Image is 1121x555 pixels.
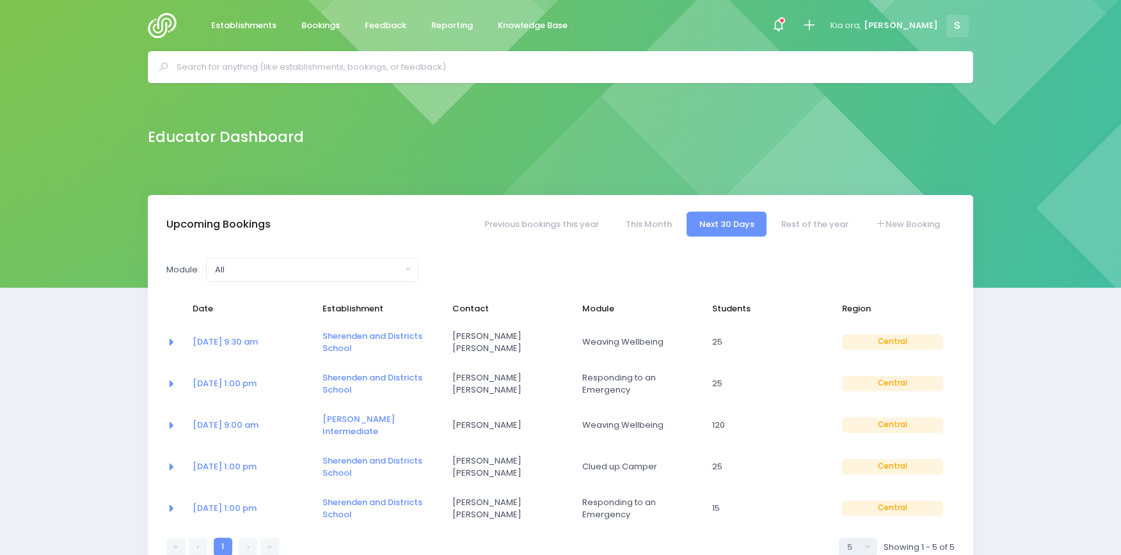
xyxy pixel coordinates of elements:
span: 15 [712,502,813,515]
span: Central [842,334,943,350]
span: 25 [712,336,813,348]
span: Weaving Wellbeing [582,419,683,432]
a: Sherenden and Districts School [322,496,422,521]
span: Contact [452,302,553,315]
td: <a href="https://app.stjis.org.nz/bookings/523675" class="font-weight-bold">07 Oct at 9:00 am</a> [184,405,314,446]
span: Clued up Camper [582,460,683,473]
a: Sherenden and Districts School [322,455,422,480]
a: [DATE] 1:00 pm [193,460,257,473]
span: Responding to an Emergency [582,496,683,521]
img: Logo [148,13,184,38]
span: [PERSON_NAME] [452,419,553,432]
a: Next 30 Days [687,212,767,237]
td: 25 [704,322,834,363]
a: Establishments [200,13,287,38]
span: Knowledge Base [498,19,568,32]
a: Rest of the year [768,212,861,237]
td: Haisley Robson [444,446,574,488]
span: [PERSON_NAME] [PERSON_NAME] [452,330,553,355]
td: <a href="https://app.stjis.org.nz/establishments/205285" class="font-weight-bold">Sherenden and D... [314,322,444,363]
span: Central [842,376,943,391]
td: Haisley Robson [444,322,574,363]
td: Responding to an Emergency [574,363,704,405]
td: Tracy Davis [444,405,574,446]
span: [PERSON_NAME] [PERSON_NAME] [452,371,553,396]
h2: Educator Dashboard [148,129,304,146]
label: Module: [166,263,200,276]
span: Central [842,418,943,433]
span: Module [582,302,683,315]
td: Responding to an Emergency [574,488,704,529]
td: Central [834,446,955,488]
td: <a href="https://app.stjis.org.nz/establishments/204009" class="font-weight-bold">Napier Intermed... [314,405,444,446]
a: New Booking [863,212,953,237]
span: 120 [712,419,813,432]
td: 25 [704,446,834,488]
td: Central [834,488,955,529]
span: Establishments [211,19,276,32]
input: Search for anything (like establishments, bookings, or feedback) [177,58,955,77]
td: Haisley Robson [444,363,574,405]
span: 25 [712,377,813,390]
a: Bookings [290,13,350,38]
td: <a href="https://app.stjis.org.nz/establishments/205285" class="font-weight-bold">Sherenden and D... [314,488,444,529]
a: [PERSON_NAME] Intermediate [322,413,395,438]
td: <a href="https://app.stjis.org.nz/establishments/205285" class="font-weight-bold">Sherenden and D... [314,363,444,405]
span: Central [842,501,943,516]
td: Weaving Wellbeing [574,405,704,446]
a: Feedback [354,13,417,38]
td: <a href="https://app.stjis.org.nz/bookings/523670" class="font-weight-bold">06 Oct at 1:00 pm</a> [184,363,314,405]
span: Showing 1 - 5 of 5 [884,541,955,554]
td: <a href="https://app.stjis.org.nz/establishments/205285" class="font-weight-bold">Sherenden and D... [314,446,444,488]
a: [DATE] 1:00 pm [193,377,257,389]
span: 25 [712,460,813,473]
div: All [215,263,402,276]
span: Weaving Wellbeing [582,336,683,348]
td: Clued up Camper [574,446,704,488]
a: [DATE] 9:30 am [193,336,258,348]
a: Reporting [420,13,483,38]
td: <a href="https://app.stjis.org.nz/bookings/523669" class="font-weight-bold">06 Oct at 9:30 am</a> [184,322,314,363]
td: Central [834,322,955,363]
td: Haisley Robson [444,488,574,529]
span: Central [842,459,943,474]
span: [PERSON_NAME] [864,19,938,32]
h3: Upcoming Bookings [166,218,271,231]
span: S [946,15,969,37]
span: Region [842,302,943,315]
span: [PERSON_NAME] [PERSON_NAME] [452,496,553,521]
td: 15 [704,488,834,529]
td: <a href="https://app.stjis.org.nz/bookings/523685" class="font-weight-bold">13 Oct at 1:00 pm</a> [184,446,314,488]
a: [DATE] 9:00 am [193,419,258,431]
a: Knowledge Base [487,13,578,38]
a: Previous bookings this year [472,212,612,237]
span: Students [712,302,813,315]
span: Kia ora, [830,19,861,32]
td: 25 [704,363,834,405]
span: Establishment [322,302,424,315]
td: Weaving Wellbeing [574,322,704,363]
td: 120 [704,405,834,446]
td: <a href="https://app.stjis.org.nz/bookings/523671" class="font-weight-bold">20 Oct at 1:00 pm</a> [184,488,314,529]
div: 5 [847,541,861,554]
td: Central [834,363,955,405]
a: This Month [614,212,685,237]
span: Reporting [431,19,473,32]
a: [DATE] 1:00 pm [193,502,257,514]
button: All [206,258,418,282]
span: [PERSON_NAME] [PERSON_NAME] [452,455,553,480]
span: Responding to an Emergency [582,371,683,396]
span: Date [193,302,294,315]
a: Sherenden and Districts School [322,330,422,355]
a: Sherenden and Districts School [322,371,422,396]
td: Central [834,405,955,446]
span: Bookings [301,19,340,32]
span: Feedback [365,19,406,32]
